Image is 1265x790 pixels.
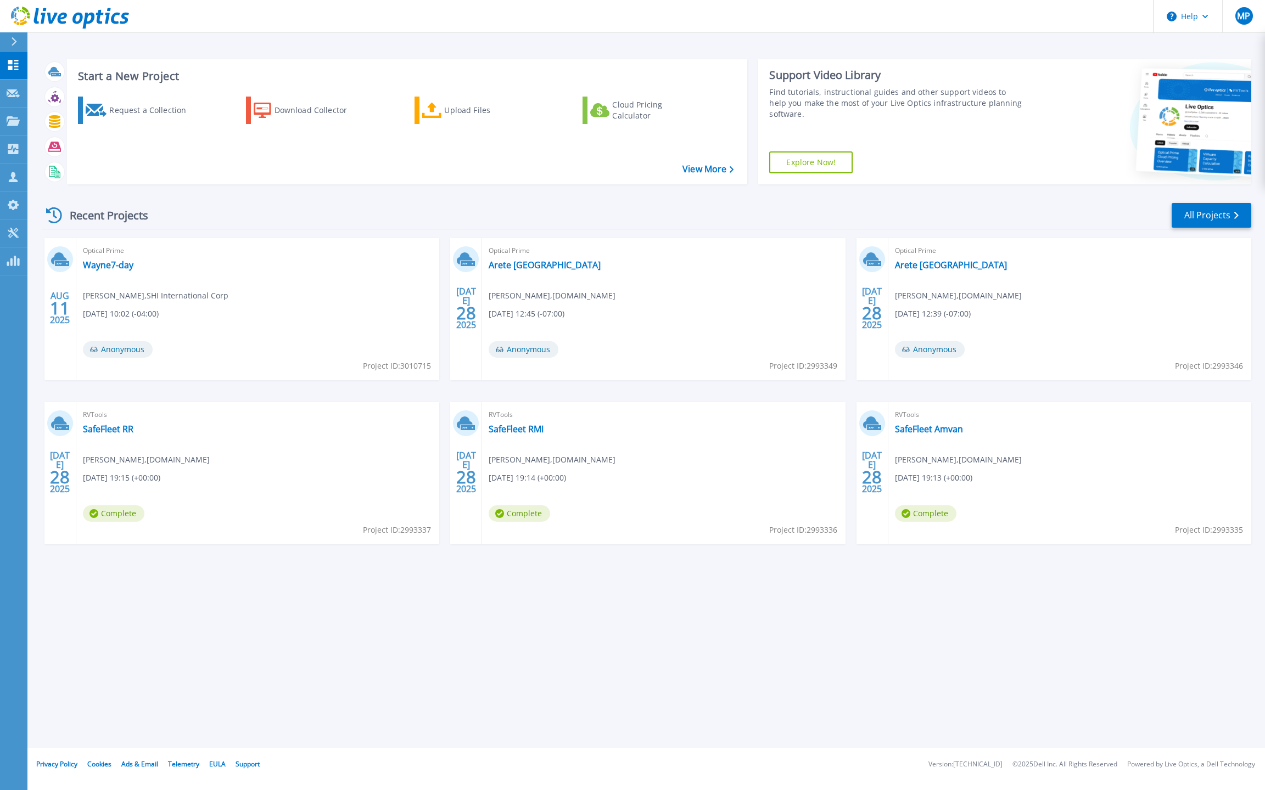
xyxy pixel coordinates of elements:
a: SafeFleet RR [83,424,133,435]
span: Project ID: 2993349 [769,360,837,372]
span: [PERSON_NAME] , [DOMAIN_NAME] [489,454,615,466]
div: Support Video Library [769,68,1023,82]
span: Complete [895,505,956,522]
span: Complete [489,505,550,522]
span: Complete [83,505,144,522]
a: Upload Files [415,97,537,124]
a: Explore Now! [769,151,853,173]
span: Anonymous [489,341,558,358]
div: [DATE] 2025 [456,452,477,492]
span: RVTools [83,409,433,421]
span: Project ID: 2993346 [1175,360,1243,372]
span: 11 [50,303,70,313]
li: Powered by Live Optics, a Dell Technology [1127,761,1255,768]
span: Optical Prime [895,245,1245,257]
span: [PERSON_NAME] , [DOMAIN_NAME] [489,290,615,302]
a: Arete [GEOGRAPHIC_DATA] [489,259,601,270]
span: Anonymous [895,341,965,358]
div: [DATE] 2025 [49,452,70,492]
span: [DATE] 19:14 (+00:00) [489,472,566,484]
a: View More [682,164,734,174]
a: Cookies [87,759,111,769]
span: 28 [456,308,476,318]
span: [DATE] 10:02 (-04:00) [83,308,159,320]
span: 28 [456,472,476,482]
div: [DATE] 2025 [456,288,477,328]
span: [DATE] 12:45 (-07:00) [489,308,564,320]
div: AUG 2025 [49,288,70,328]
div: [DATE] 2025 [861,288,882,328]
a: Telemetry [168,759,199,769]
a: All Projects [1172,203,1251,228]
div: Download Collector [275,99,362,121]
div: Request a Collection [109,99,197,121]
span: [DATE] 19:13 (+00:00) [895,472,972,484]
a: Arete [GEOGRAPHIC_DATA] [895,259,1007,270]
span: 28 [862,472,882,482]
span: Project ID: 2993336 [769,524,837,536]
span: Optical Prime [489,245,838,257]
a: EULA [209,759,226,769]
a: SafeFleet Amvan [895,424,963,435]
a: Ads & Email [121,759,158,769]
li: © 2025 Dell Inc. All Rights Reserved [1012,761,1117,768]
span: [PERSON_NAME] , [DOMAIN_NAME] [895,290,1022,302]
span: Project ID: 2993335 [1175,524,1243,536]
a: Request a Collection [78,97,200,124]
span: Project ID: 3010715 [363,360,431,372]
span: MP [1237,12,1250,20]
span: Project ID: 2993337 [363,524,431,536]
div: Cloud Pricing Calculator [612,99,700,121]
span: 28 [50,472,70,482]
span: [PERSON_NAME] , [DOMAIN_NAME] [83,454,210,466]
h3: Start a New Project [78,70,734,82]
a: Cloud Pricing Calculator [583,97,705,124]
a: Privacy Policy [36,759,77,769]
span: [DATE] 19:15 (+00:00) [83,472,160,484]
div: Recent Projects [42,202,163,229]
span: RVTools [489,409,838,421]
span: Optical Prime [83,245,433,257]
span: [PERSON_NAME] , SHI International Corp [83,290,228,302]
div: Upload Files [444,99,532,121]
span: [PERSON_NAME] , [DOMAIN_NAME] [895,454,1022,466]
li: Version: [TECHNICAL_ID] [928,761,1003,768]
span: 28 [862,308,882,318]
span: RVTools [895,409,1245,421]
div: Find tutorials, instructional guides and other support videos to help you make the most of your L... [769,87,1023,120]
a: Download Collector [246,97,368,124]
a: Support [236,759,260,769]
a: Wayne7-day [83,259,133,270]
span: [DATE] 12:39 (-07:00) [895,308,971,320]
a: SafeFleet RMI [489,424,544,435]
span: Anonymous [83,341,153,358]
div: [DATE] 2025 [861,452,882,492]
